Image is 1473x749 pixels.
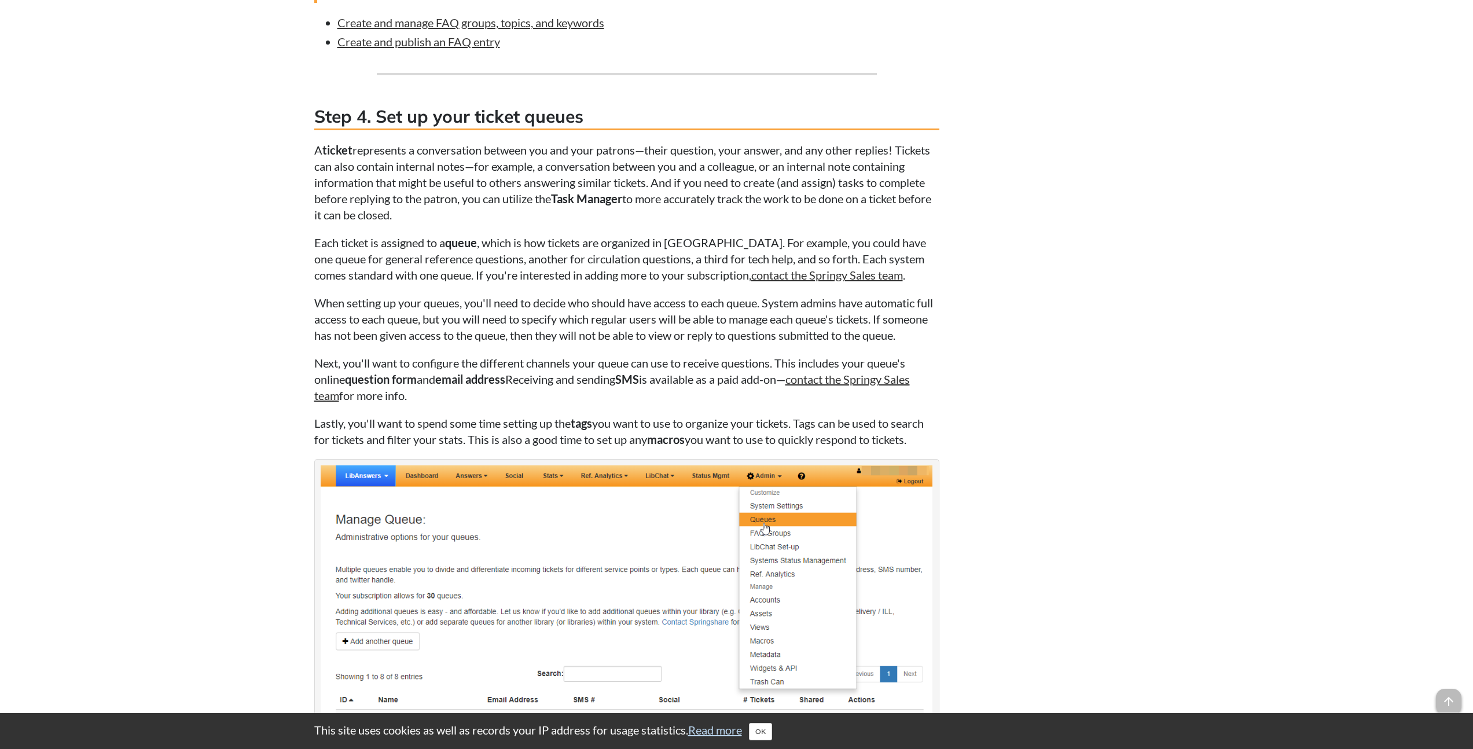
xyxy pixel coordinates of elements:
[314,234,939,283] p: Each ticket is assigned to a , which is how tickets are organized in [GEOGRAPHIC_DATA]. For examp...
[337,16,604,30] a: Create and manage FAQ groups, topics, and keywords
[314,355,939,403] p: Next, you'll want to configure the different channels your queue can use to receive questions. Th...
[435,372,505,386] strong: email address
[751,268,903,282] a: contact the Springy Sales team
[314,142,939,223] p: A represents a conversation between you and your patrons—their question, your answer, and any oth...
[445,236,477,249] strong: queue
[749,723,772,740] button: Close
[1436,690,1461,704] a: arrow_upward
[322,143,352,157] strong: ticket
[303,722,1171,740] div: This site uses cookies as well as records your IP address for usage statistics.
[551,192,622,205] strong: Task Manager
[688,723,742,737] a: Read more
[314,295,939,343] p: When setting up your queues, you'll need to decide who should have access to each queue. System a...
[345,372,417,386] strong: question form
[1436,689,1461,714] span: arrow_upward
[314,104,939,130] h3: Step 4. Set up your ticket queues
[337,35,500,49] a: Create and publish an FAQ entry
[321,465,933,743] img: The Manage Queues page
[647,432,685,446] strong: macros
[314,415,939,447] p: Lastly, you'll want to spend some time setting up the you want to use to organize your tickets. T...
[571,416,592,430] strong: tags
[615,372,639,386] strong: SMS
